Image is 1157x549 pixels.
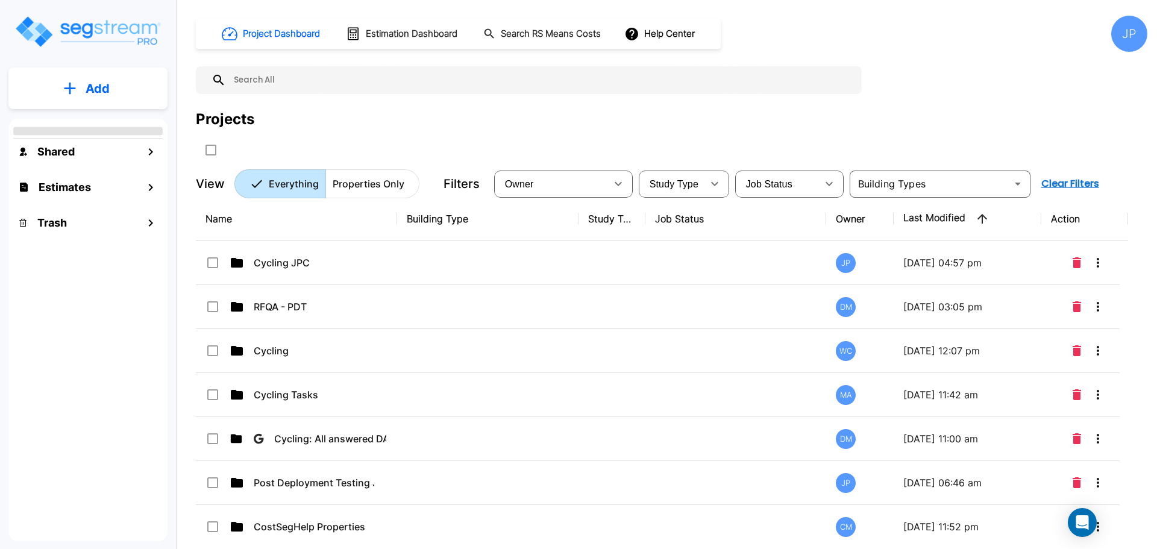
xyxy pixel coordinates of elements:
th: Name [196,197,397,241]
button: More-Options [1086,295,1110,319]
button: More-Options [1086,339,1110,363]
th: Action [1041,197,1129,241]
img: Logo [14,14,161,49]
button: Everything [234,169,326,198]
button: Properties Only [325,169,419,198]
h1: Search RS Means Costs [501,27,601,41]
p: CostSegHelp Properties [254,519,374,534]
h1: Estimates [39,179,91,195]
div: JP [836,473,856,493]
button: SelectAll [199,138,223,162]
button: Delete [1068,295,1086,319]
button: Estimation Dashboard [341,21,464,46]
button: Project Dashboard [217,20,327,47]
div: JP [836,253,856,273]
th: Building Type [397,197,578,241]
p: Cycling [254,344,374,358]
button: Delete [1068,427,1086,451]
button: More-Options [1086,471,1110,495]
th: Last Modified [894,197,1041,241]
div: Open Intercom Messenger [1068,508,1097,537]
div: Select [641,167,703,201]
button: Delete [1068,471,1086,495]
h1: Project Dashboard [243,27,320,41]
h1: Shared [37,143,75,160]
button: Clear Filters [1036,172,1104,196]
p: View [196,175,225,193]
div: Platform [234,169,419,198]
p: [DATE] 11:52 pm [903,519,1032,534]
input: Search All [226,66,856,94]
p: Cycling: All answered DA [274,431,386,446]
h1: Trash [37,215,67,231]
p: [DATE] 12:07 pm [903,344,1032,358]
p: [DATE] 11:00 am [903,431,1032,446]
div: DM [836,429,856,449]
th: Owner [826,197,893,241]
button: More-Options [1086,515,1110,539]
span: Owner [505,179,534,189]
p: Cycling Tasks [254,387,374,402]
button: More-Options [1086,251,1110,275]
input: Building Types [853,175,1007,192]
p: Properties Only [333,177,404,191]
div: Select [738,167,817,201]
button: Search RS Means Costs [478,22,607,46]
h1: Estimation Dashboard [366,27,457,41]
div: JP [1111,16,1147,52]
button: Help Center [622,22,700,45]
button: Delete [1068,339,1086,363]
th: Study Type [578,197,645,241]
div: MA [836,385,856,405]
p: [DATE] 03:05 pm [903,300,1032,314]
span: Job Status [746,179,792,189]
span: Study Type [650,179,698,189]
p: Cycling JPC [254,256,374,270]
p: [DATE] 04:57 pm [903,256,1032,270]
p: Add [86,80,110,98]
div: Select [497,167,606,201]
button: More-Options [1086,383,1110,407]
p: Post Deployment Testing JPC [254,475,374,490]
div: DM [836,297,856,317]
div: Projects [196,108,254,130]
div: WC [836,341,856,361]
button: Delete [1068,251,1086,275]
button: Delete [1068,383,1086,407]
button: More-Options [1086,427,1110,451]
button: Add [8,71,168,106]
p: [DATE] 11:42 am [903,387,1032,402]
p: [DATE] 06:46 am [903,475,1032,490]
button: Open [1009,175,1026,192]
p: Filters [444,175,480,193]
p: RFQA - PDT [254,300,374,314]
p: Everything [269,177,319,191]
div: CM [836,517,856,537]
th: Job Status [645,197,827,241]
